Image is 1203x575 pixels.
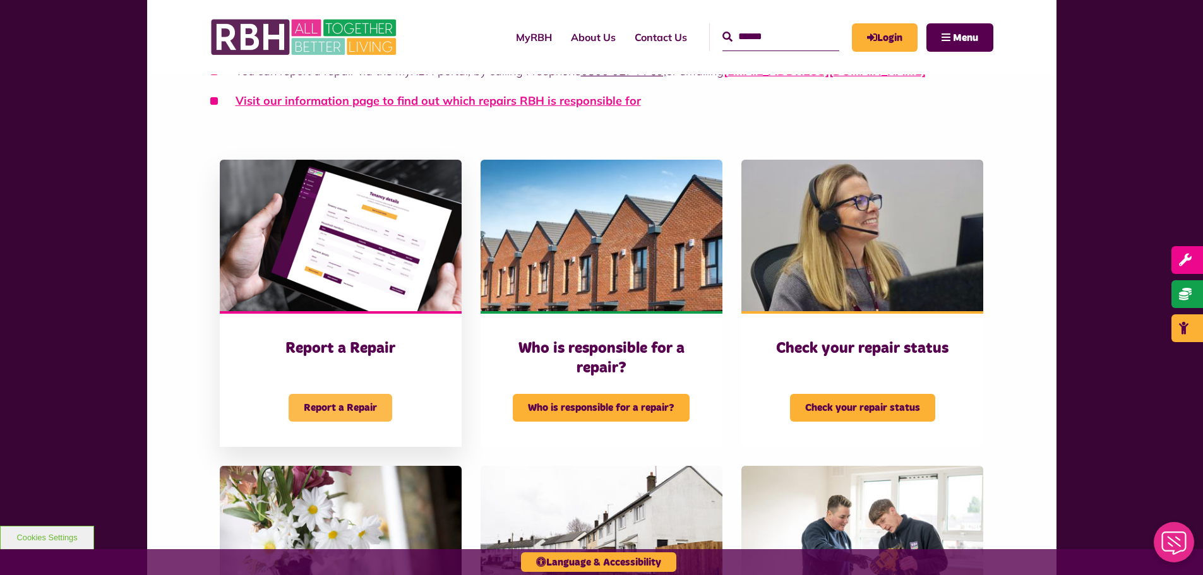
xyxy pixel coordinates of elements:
a: Visit our information page to find out which repairs RBH is responsible for [236,93,641,108]
img: RBH Asset 5 (FB, Linkedin, Twitter) [220,160,462,311]
iframe: Netcall Web Assistant for live chat [1146,518,1203,575]
button: Language & Accessibility [521,552,676,572]
img: Contact Centre February 2024 (1) [741,160,983,311]
span: Check your repair status [790,394,935,422]
img: RBH [210,13,400,62]
span: Who is responsible for a repair? [513,394,690,422]
h3: Check your repair status [767,339,958,359]
h3: Report a Repair [245,339,436,359]
input: Search [722,23,839,50]
a: Report a Repair Report a Repair [220,160,462,447]
button: Navigation [926,23,993,52]
span: Menu [953,33,978,43]
a: Check your repair status Check your repair status [741,160,983,447]
a: MyRBH [506,20,561,54]
a: About Us [561,20,625,54]
h3: Who is responsible for a repair? [506,339,697,378]
a: Contact Us [625,20,697,54]
a: MyRBH [852,23,918,52]
a: Who is responsible for a repair? Who is responsible for a repair? [481,160,722,447]
img: RBH homes in Lower Falinge with a blue sky [481,160,722,311]
span: Report a Repair [289,394,392,422]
